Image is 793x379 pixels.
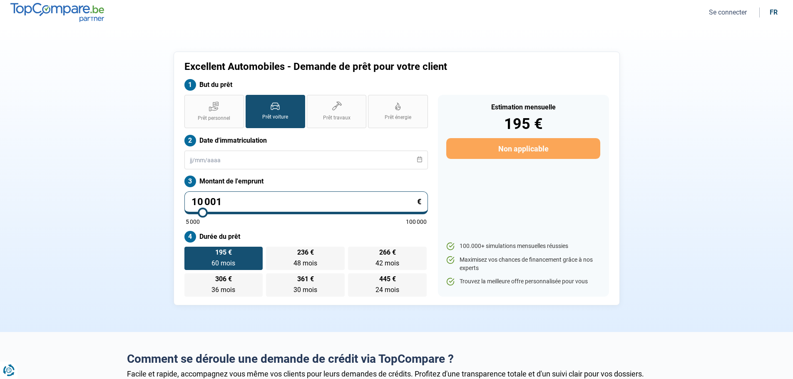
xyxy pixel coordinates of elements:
[446,116,600,131] div: 195 €
[198,115,230,122] span: Prêt personnel
[406,219,427,225] span: 100 000
[379,249,396,256] span: 266 €
[184,231,428,243] label: Durée du prêt
[293,259,317,267] span: 48 mois
[417,198,421,206] span: €
[706,8,749,17] button: Se connecter
[211,286,235,294] span: 36 mois
[323,114,351,121] span: Prêt travaux
[184,176,428,187] label: Montant de l'emprunt
[184,79,428,91] label: But du prêt
[446,104,600,111] div: Estimation mensuelle
[446,277,600,286] li: Trouvez la meilleure offre personnalisée pour vous
[446,242,600,250] li: 100.000+ simulations mensuelles réussies
[127,352,666,366] h2: Comment se déroule une demande de crédit via TopCompare ?
[184,135,428,146] label: Date d'immatriculation
[385,114,411,121] span: Prêt énergie
[293,286,317,294] span: 30 mois
[446,256,600,272] li: Maximisez vos chances de financement grâce à nos experts
[10,3,104,22] img: TopCompare.be
[375,259,399,267] span: 42 mois
[770,8,778,16] div: fr
[379,276,396,282] span: 445 €
[297,276,314,282] span: 361 €
[184,61,500,73] h1: Excellent Automobiles - Demande de prêt pour votre client
[262,114,288,121] span: Prêt voiture
[184,151,428,169] input: jj/mm/aaaa
[215,249,232,256] span: 195 €
[211,259,235,267] span: 60 mois
[186,219,200,225] span: 5 000
[127,369,666,378] div: Facile et rapide, accompagnez vous même vos clients pour leurs demandes de crédits. Profitez d'un...
[297,249,314,256] span: 236 €
[215,276,232,282] span: 306 €
[446,138,600,159] button: Non applicable
[375,286,399,294] span: 24 mois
